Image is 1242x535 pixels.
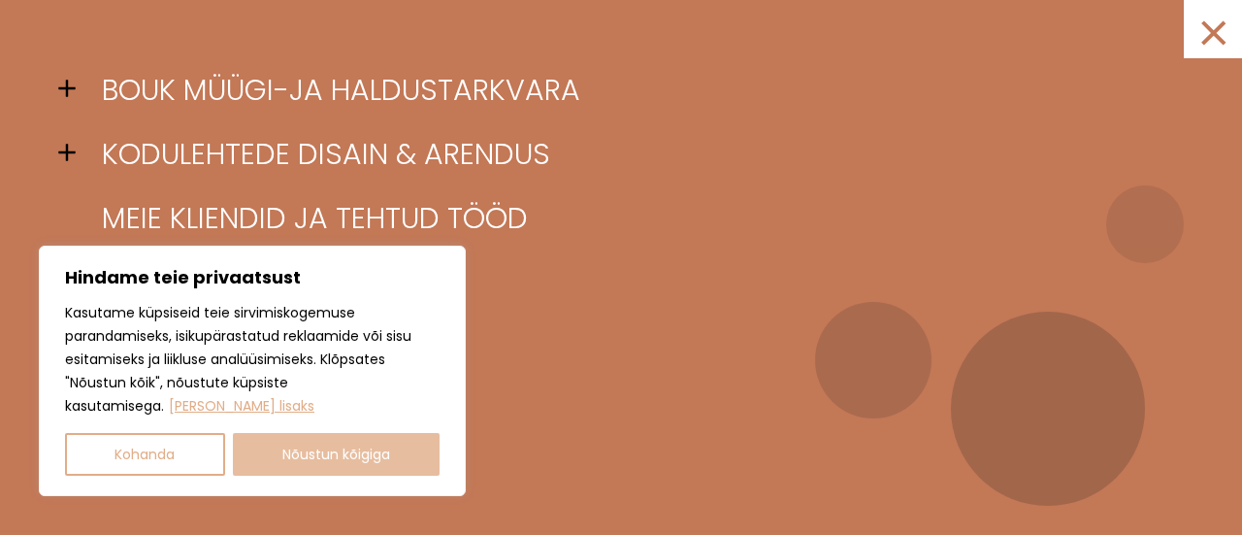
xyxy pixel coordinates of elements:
[65,266,440,289] p: Hindame teie privaatsust
[65,301,440,418] p: Kasutame küpsiseid teie sirvimiskogemuse parandamiseks, isikupärastatud reklaamide või sisu esita...
[87,122,1184,186] a: Kodulehtede disain & arendus
[87,379,1184,443] a: Kliendid meist
[87,315,1184,379] a: Kontaktid
[168,395,315,417] a: Loe lisaks
[87,251,1184,315] a: Blogi
[65,433,225,476] button: Kohanda
[87,186,1184,251] a: Meie kliendid ja tehtud tööd
[233,433,441,476] button: Nõustun kõigiga
[87,58,1184,122] a: BOUK müügi-ja haldustarkvara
